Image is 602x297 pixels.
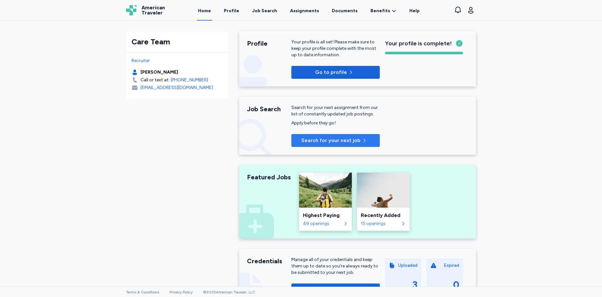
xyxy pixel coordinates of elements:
a: Highest PayingHighest Paying49 openings [299,173,352,231]
div: 0 [453,279,459,291]
span: Your profile is complete! [385,39,452,48]
a: Privacy Policy [169,290,193,294]
div: Expired [444,262,459,269]
div: Job Search [252,8,277,14]
span: Go to profile [315,68,347,76]
img: Recently Added [357,173,410,208]
div: 15 openings [361,221,399,227]
a: Home [197,1,212,21]
div: Credentials [247,256,291,265]
button: Go to credentials [291,283,380,296]
div: Your profile is all set! Please make sure to keep your profile complete with the most up to date ... [291,39,380,58]
button: Search for your next job [291,134,380,147]
span: © 2025 American Traveler, LLC [203,290,255,294]
div: Care Team [132,37,223,47]
div: Job Search [247,104,291,113]
button: Go to profile [291,66,380,79]
div: Call or text at: [141,77,169,83]
span: American Traveler [141,5,165,15]
span: Benefits [370,8,390,14]
div: [PERSON_NAME] [141,69,178,76]
div: Recruiter [132,58,223,64]
div: Manage all of your credentials and keep them up to date so you’re always ready to be submitted to... [291,256,380,276]
div: 49 openings [303,221,342,227]
div: Recently Added [361,212,406,219]
a: Terms & Conditions [126,290,159,294]
div: Highest Paying [303,212,348,219]
a: [PHONE_NUMBER] [171,77,208,83]
div: Uploaded [398,262,417,269]
img: Logo [126,5,136,15]
span: Search for your next job [301,137,360,144]
div: 3 [412,279,417,291]
a: Recently AddedRecently Added15 openings [357,173,410,231]
div: Featured Jobs [247,173,291,182]
div: [EMAIL_ADDRESS][DOMAIN_NAME] [141,85,213,91]
img: Highest Paying [299,173,352,208]
div: Profile [247,39,291,48]
span: Go to credentials [309,286,352,294]
a: Benefits [370,8,397,14]
div: Apply before they go! [291,120,380,126]
div: Search for your next assignment from our list of constantly updated job postings. [291,104,380,117]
